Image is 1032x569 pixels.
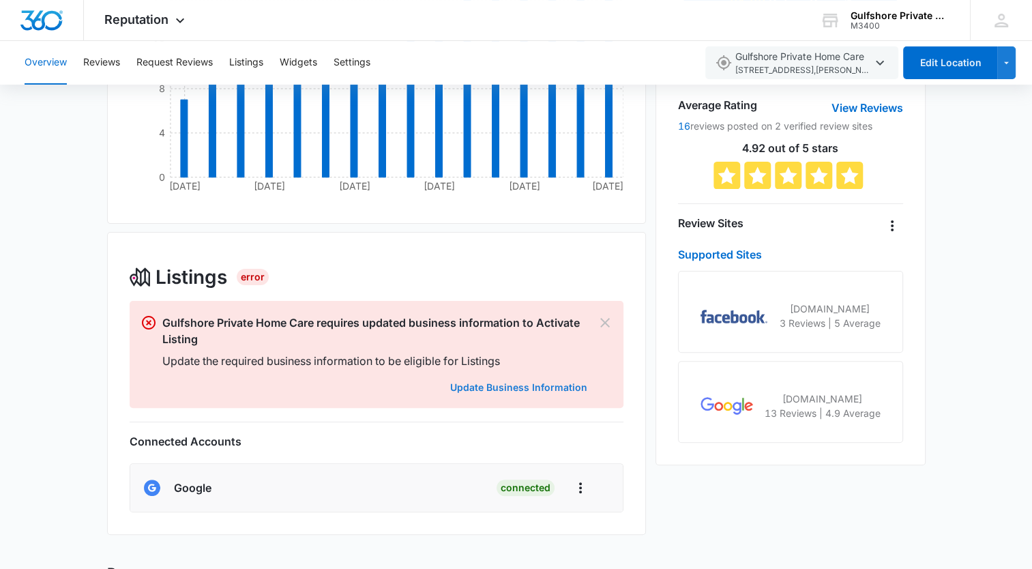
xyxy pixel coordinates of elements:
[765,406,881,420] p: 13 Reviews | 4.9 Average
[497,480,555,496] div: Connected
[229,41,263,85] button: Listings
[881,215,903,237] button: Overflow Menu
[168,180,200,192] tspan: [DATE]
[735,49,872,77] span: Gulfshore Private Home Care
[174,480,211,496] h6: Google
[280,41,317,85] button: Widgets
[254,180,285,192] tspan: [DATE]
[678,215,743,231] h4: Review Sites
[831,100,903,116] a: View Reviews
[563,475,598,501] button: Actions
[162,315,587,347] p: Gulfshore Private Home Care requires updated business information to Activate Listing
[162,353,587,369] p: Update the required business information to be eligible for Listings
[678,120,690,132] a: 16
[592,180,623,192] tspan: [DATE]
[104,12,168,27] span: Reputation
[424,180,455,192] tspan: [DATE]
[237,269,269,285] div: Error
[156,263,227,291] span: Listings
[678,248,762,261] a: Supported Sites
[780,316,881,330] p: 3 Reviews | 5 Average
[334,41,370,85] button: Settings
[83,41,120,85] button: Reviews
[158,83,164,94] tspan: 8
[678,97,757,113] h4: Average Rating
[450,381,587,393] a: Update Business Information
[678,119,902,133] p: reviews posted on 2 verified review sites
[158,171,164,183] tspan: 0
[903,46,997,79] button: Edit Location
[765,392,881,406] p: [DOMAIN_NAME]
[509,180,540,192] tspan: [DATE]
[158,127,164,138] tspan: 4
[678,143,902,154] p: 4.92 out of 5 stars
[705,46,898,79] button: Gulfshore Private Home Care[STREET_ADDRESS],[PERSON_NAME][GEOGRAPHIC_DATA],FL
[780,302,881,316] p: [DOMAIN_NAME]
[130,433,624,450] h6: Connected Accounts
[851,21,950,31] div: account id
[338,180,370,192] tspan: [DATE]
[25,41,67,85] button: Overview
[598,315,613,331] button: Dismiss
[735,64,872,77] span: [STREET_ADDRESS] , [PERSON_NAME][GEOGRAPHIC_DATA] , FL
[851,10,950,21] div: account name
[136,41,213,85] button: Request Reviews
